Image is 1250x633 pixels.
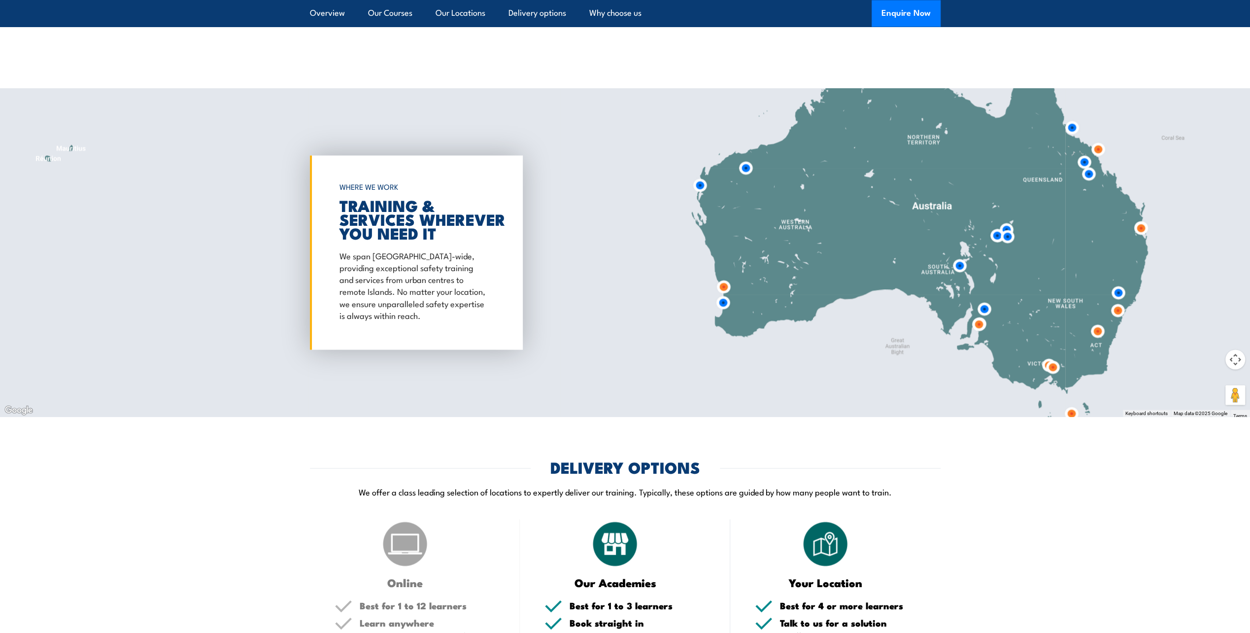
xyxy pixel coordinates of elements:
[1174,410,1227,416] span: Map data ©2025 Google
[544,576,686,588] h3: Our Academies
[310,486,941,497] p: We offer a class leading selection of locations to expertly deliver our training. Typically, thes...
[360,600,496,610] h5: Best for 1 to 12 learners
[1225,350,1245,369] button: Map camera controls
[2,404,35,417] a: Open this area in Google Maps (opens a new window)
[1225,385,1245,405] button: Drag Pegman onto the map to open Street View
[339,249,488,320] p: We span [GEOGRAPHIC_DATA]-wide, providing exceptional safety training and services from urban cen...
[1125,410,1168,417] button: Keyboard shortcuts
[339,178,488,196] h6: WHERE WE WORK
[335,576,476,588] h3: Online
[550,459,700,473] h2: DELIVERY OPTIONS
[360,618,496,627] h5: Learn anywhere
[2,404,35,417] img: Google
[755,576,896,588] h3: Your Location
[780,600,916,610] h5: Best for 4 or more learners
[780,618,916,627] h5: Talk to us for a solution
[339,198,488,240] h2: TRAINING & SERVICES WHEREVER YOU NEED IT
[570,618,706,627] h5: Book straight in
[570,600,706,610] h5: Best for 1 to 3 learners
[1233,413,1247,418] a: Terms (opens in new tab)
